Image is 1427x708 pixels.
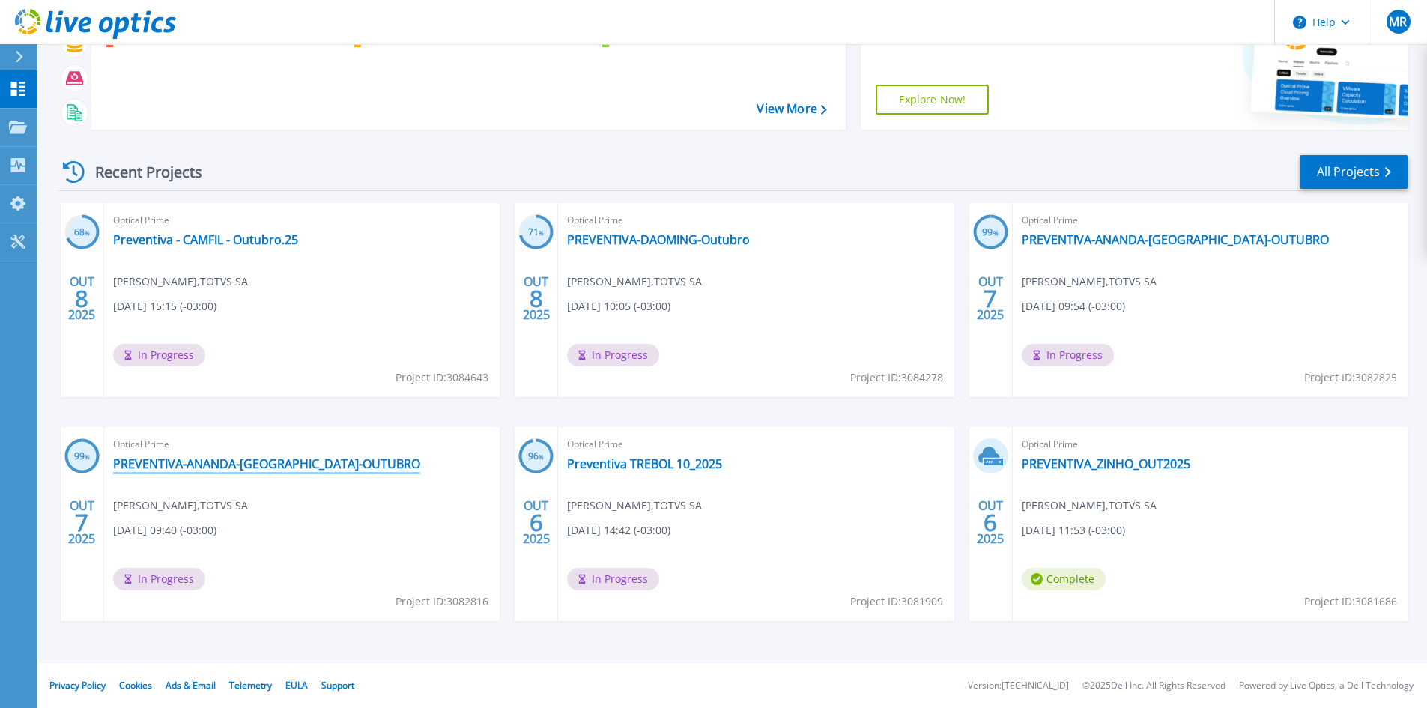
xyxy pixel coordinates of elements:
li: Version: [TECHNICAL_ID] [968,681,1069,691]
span: [DATE] 14:42 (-03:00) [567,522,670,539]
a: PREVENTIVA-DAOMING-Outubro [567,232,750,247]
span: [DATE] 09:54 (-03:00) [1022,298,1125,315]
span: 6 [984,516,997,529]
span: Project ID: 3082825 [1304,369,1397,386]
a: PREVENTIVA-ANANDA-[GEOGRAPHIC_DATA]-OUTUBRO [113,456,420,471]
span: [DATE] 11:53 (-03:00) [1022,522,1125,539]
span: Project ID: 3082816 [396,593,488,610]
span: 6 [530,516,543,529]
span: Optical Prime [1022,436,1399,453]
span: [PERSON_NAME] , TOTVS SA [113,273,248,290]
span: Complete [1022,568,1106,590]
span: % [539,229,544,237]
div: OUT 2025 [67,495,96,550]
span: [DATE] 09:40 (-03:00) [113,522,216,539]
span: % [539,453,544,461]
span: Optical Prime [567,212,945,229]
a: Privacy Policy [49,679,106,692]
li: © 2025 Dell Inc. All Rights Reserved [1082,681,1225,691]
span: % [85,229,90,237]
span: [PERSON_NAME] , TOTVS SA [1022,497,1157,514]
span: 8 [75,292,88,305]
a: Ads & Email [166,679,216,692]
span: Optical Prime [113,212,491,229]
a: PREVENTIVA-ANANDA-[GEOGRAPHIC_DATA]-OUTUBRO [1022,232,1329,247]
a: Preventiva TREBOL 10_2025 [567,456,722,471]
span: MR [1389,16,1407,28]
span: Optical Prime [1022,212,1399,229]
a: Cookies [119,679,152,692]
span: In Progress [1022,344,1114,366]
span: [DATE] 15:15 (-03:00) [113,298,216,315]
span: % [993,229,999,237]
span: 8 [530,292,543,305]
div: OUT 2025 [522,271,551,326]
h3: 68 [64,224,100,241]
h3: 96 [518,448,554,465]
a: All Projects [1300,155,1408,189]
span: [PERSON_NAME] , TOTVS SA [113,497,248,514]
span: 7 [984,292,997,305]
span: In Progress [113,344,205,366]
span: [PERSON_NAME] , TOTVS SA [1022,273,1157,290]
span: Project ID: 3084278 [850,369,943,386]
span: Optical Prime [567,436,945,453]
a: Explore Now! [876,85,990,115]
span: Optical Prime [113,436,491,453]
span: In Progress [567,344,659,366]
li: Powered by Live Optics, a Dell Technology [1239,681,1414,691]
span: [PERSON_NAME] , TOTVS SA [567,273,702,290]
span: Project ID: 3081686 [1304,593,1397,610]
a: EULA [285,679,308,692]
a: PREVENTIVA_ZINHO_OUT2025 [1022,456,1190,471]
span: In Progress [567,568,659,590]
span: Project ID: 3081909 [850,593,943,610]
span: 7 [75,516,88,529]
a: Telemetry [229,679,272,692]
span: % [85,453,90,461]
h3: 71 [518,224,554,241]
h3: 99 [64,448,100,465]
span: [PERSON_NAME] , TOTVS SA [567,497,702,514]
a: View More [757,102,826,116]
div: OUT 2025 [976,271,1005,326]
a: Preventiva - CAMFIL - Outubro.25 [113,232,298,247]
div: Recent Projects [58,154,222,190]
span: [DATE] 10:05 (-03:00) [567,298,670,315]
span: Project ID: 3084643 [396,369,488,386]
div: OUT 2025 [522,495,551,550]
div: OUT 2025 [976,495,1005,550]
h3: 99 [973,224,1008,241]
span: In Progress [113,568,205,590]
div: OUT 2025 [67,271,96,326]
a: Support [321,679,354,692]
